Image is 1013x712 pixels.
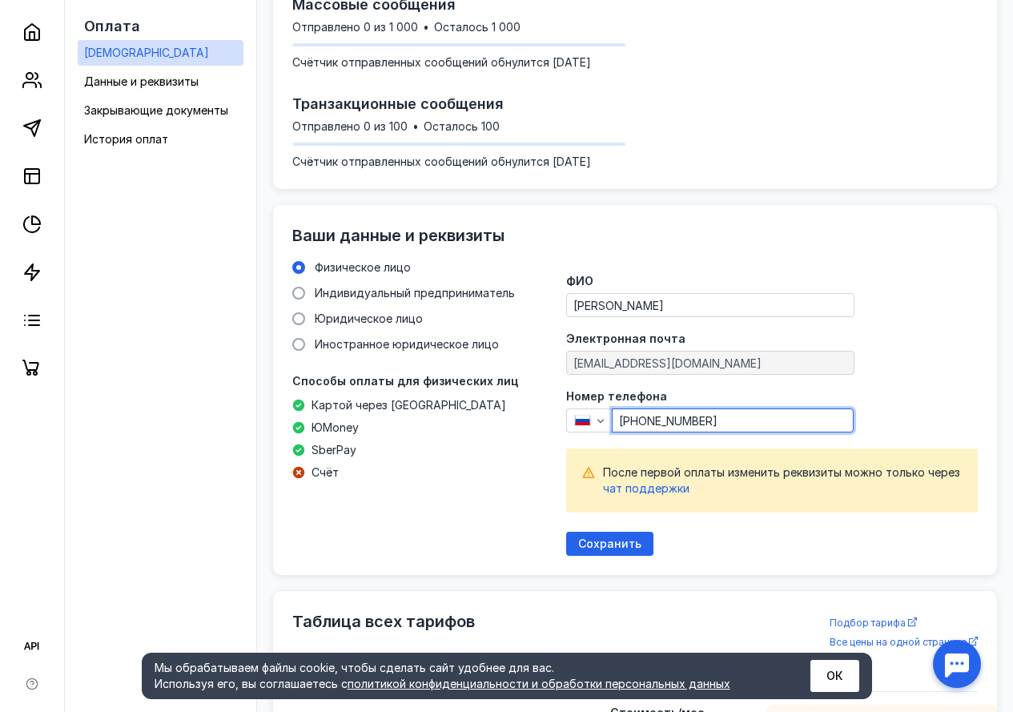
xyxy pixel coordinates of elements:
[603,481,689,497] button: чат поддержки
[78,127,243,152] a: История оплат
[566,333,685,344] span: Электронная почта
[434,19,521,35] span: Осталось 1 000
[412,121,419,132] span: •
[312,465,339,481] span: Счёт
[578,537,641,551] span: Сохранить
[292,226,504,245] span: Ваши данные и реквизиты
[78,40,243,66] a: [DEMOGRAPHIC_DATA]
[566,532,653,556] button: Сохранить
[348,677,730,690] a: политикой конфиденциальности и обработки персональных данных
[84,103,228,117] span: Закрывающие документы
[315,260,411,274] span: Физическое лицо
[830,636,967,648] span: Все цены на одной странице
[830,615,978,631] a: Подбор тарифа
[315,337,499,351] span: Иностранное юридическое лицо
[84,18,140,34] span: Оплата
[84,74,199,88] span: Данные и реквизиты
[292,119,408,135] span: Отправлено 0 из 100
[78,98,243,123] a: Закрывающие документы
[315,312,423,325] span: Юридическое лицо
[423,22,429,33] span: •
[292,612,475,631] span: Таблица всех тарифов
[566,391,667,402] span: Номер телефона
[566,276,593,287] span: ФИО
[315,286,515,300] span: Индивидуальный предприниматель
[292,95,504,112] span: Транзакционные сообщения
[292,374,518,388] span: Способы оплаты для физических лиц
[603,481,689,495] span: чат поддержки
[155,660,771,692] div: Мы обрабатываем файлы cookie, чтобы сделать сайт удобнее для вас. Используя его, вы соглашаетесь c
[830,634,978,650] a: Все цены на одной странице
[292,155,591,168] span: Счётчик отправленных сообщений обнулится [DATE]
[84,132,168,146] span: История оплат
[810,660,859,692] button: ОК
[78,69,243,95] a: Данные и реквизиты
[312,397,506,413] span: Картой через [GEOGRAPHIC_DATA]
[424,119,500,135] span: Осталось 100
[84,46,209,59] span: [DEMOGRAPHIC_DATA]
[312,420,359,436] span: ЮMoney
[312,442,356,458] span: SberPay
[292,19,418,35] span: Отправлено 0 из 1 000
[603,465,962,497] div: После первой оплаты изменить реквизиты можно только через
[292,55,591,69] span: Счётчик отправленных сообщений обнулится [DATE]
[830,617,906,629] span: Подбор тарифа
